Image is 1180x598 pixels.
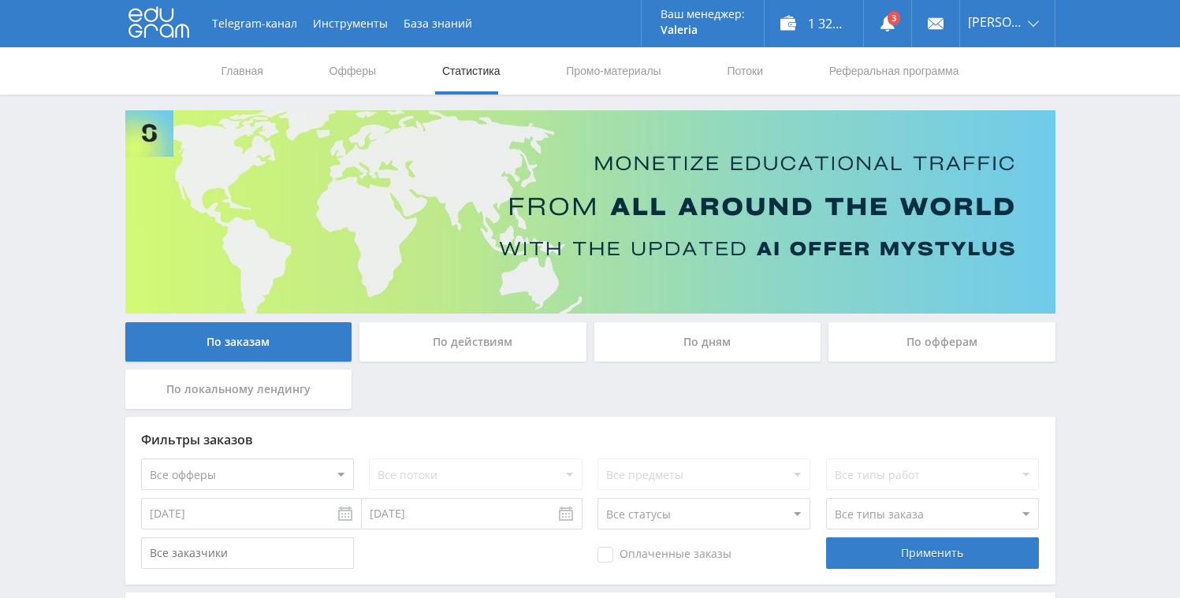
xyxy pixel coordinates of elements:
[661,24,745,36] p: Valeria
[125,322,352,362] div: По заказам
[328,47,378,95] a: Офферы
[359,322,586,362] div: По действиям
[594,322,821,362] div: По дням
[826,537,1039,569] div: Применить
[141,537,354,569] input: Все заказчики
[441,47,502,95] a: Статистика
[661,8,745,20] p: Ваш менеджер:
[828,47,961,95] a: Реферальная программа
[125,110,1055,314] img: Banner
[828,322,1055,362] div: По офферам
[597,547,731,563] span: Оплаченные заказы
[125,370,352,409] div: По локальному лендингу
[564,47,662,95] a: Промо-материалы
[725,47,765,95] a: Потоки
[141,433,1040,447] div: Фильтры заказов
[968,16,1023,28] span: [PERSON_NAME]
[220,47,265,95] a: Главная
